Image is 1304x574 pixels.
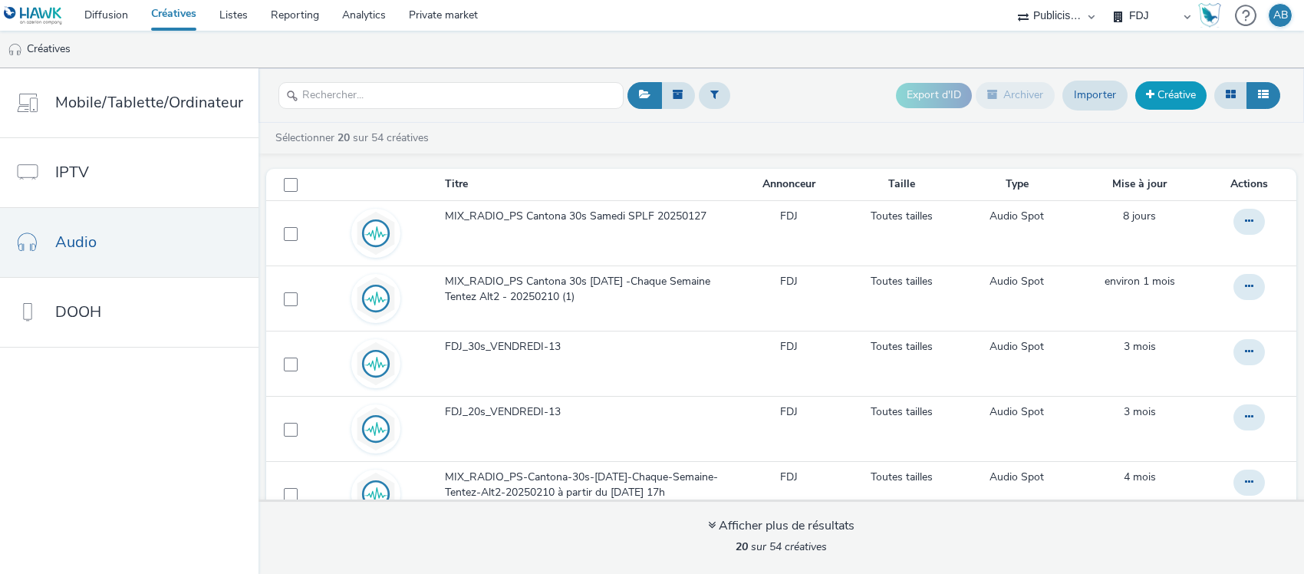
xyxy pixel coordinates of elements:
strong: 20 [736,539,748,554]
img: audio.svg [354,211,398,256]
th: Type [963,169,1071,200]
button: Archiver [976,82,1055,108]
span: Audio [55,231,97,253]
a: 5 juin 2025, 20:30 [1124,470,1156,485]
a: Toutes tailles [871,274,933,289]
a: Hawk Academy [1198,3,1227,28]
th: Annonceur [736,169,841,200]
a: Toutes tailles [871,470,933,485]
a: MIX_RADIO_PS Cantona 30s Samedi SPLF 20250127 [445,209,735,232]
div: AB [1273,4,1288,27]
button: Liste [1246,82,1280,108]
span: IPTV [55,161,89,183]
span: environ 1 mois [1105,274,1175,289]
span: FDJ_30s_VENDREDI-13 [445,339,567,355]
img: audio.svg [354,341,398,386]
a: Audio Spot [990,274,1044,289]
a: FDJ [780,404,798,420]
span: MIX_RADIO_PS Cantona 30s [DATE] -Chaque Semaine Tentez Alt2 - 20250210 (1) [445,274,729,305]
span: 8 jours [1123,209,1156,223]
a: MIX_RADIO_PS-Cantona-30s-[DATE]-Chaque-Semaine-Tentez-Alt2-20250210 à partir du [DATE] 17h [445,470,735,509]
a: MIX_RADIO_PS Cantona 30s [DATE] -Chaque Semaine Tentez Alt2 - 20250210 (1) [445,274,735,313]
span: MIX_RADIO_PS-Cantona-30s-[DATE]-Chaque-Semaine-Tentez-Alt2-20250210 à partir du [DATE] 17h [445,470,729,501]
a: FDJ [780,339,798,355]
a: FDJ [780,470,798,485]
a: Audio Spot [990,404,1044,420]
th: Mise à jour [1071,169,1209,200]
a: Toutes tailles [871,209,933,224]
a: Importer [1062,81,1128,110]
img: audio.svg [354,407,398,451]
input: Rechercher... [278,82,624,109]
span: Mobile/Tablette/Ordinateur [55,91,243,114]
span: MIX_RADIO_PS Cantona 30s Samedi SPLF 20250127 [445,209,713,224]
a: FDJ [780,209,798,224]
strong: 20 [338,130,350,145]
th: Actions [1209,169,1296,200]
img: Hawk Academy [1198,3,1221,28]
button: Grille [1214,82,1247,108]
button: Export d'ID [896,83,972,107]
span: FDJ_20s_VENDREDI-13 [445,404,567,420]
span: DOOH [55,301,101,323]
span: 4 mois [1124,470,1156,484]
a: FDJ [780,274,798,289]
img: undefined Logo [4,6,63,25]
span: 3 mois [1124,404,1156,419]
a: Audio Spot [990,339,1044,355]
a: Audio Spot [990,470,1044,485]
a: FDJ_30s_VENDREDI-13 [445,339,735,362]
a: Créative [1135,81,1207,109]
span: sur 54 créatives [736,539,827,554]
img: audio [8,42,23,58]
img: audio.svg [354,276,398,321]
a: 11 septembre 2025, 18:04 [1123,209,1156,224]
a: 6 juin 2025, 19:02 [1124,339,1156,355]
a: 6 août 2025, 18:07 [1105,274,1175,289]
a: Toutes tailles [871,404,933,420]
span: 3 mois [1124,339,1156,354]
th: Titre [443,169,736,200]
a: Toutes tailles [871,339,933,355]
th: Taille [841,169,963,200]
a: Audio Spot [990,209,1044,224]
div: Afficher plus de résultats [708,517,855,535]
a: FDJ_20s_VENDREDI-13 [445,404,735,427]
a: Sélectionner sur 54 créatives [274,130,435,145]
a: 6 juin 2025, 18:36 [1124,404,1156,420]
img: audio.svg [354,472,398,516]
